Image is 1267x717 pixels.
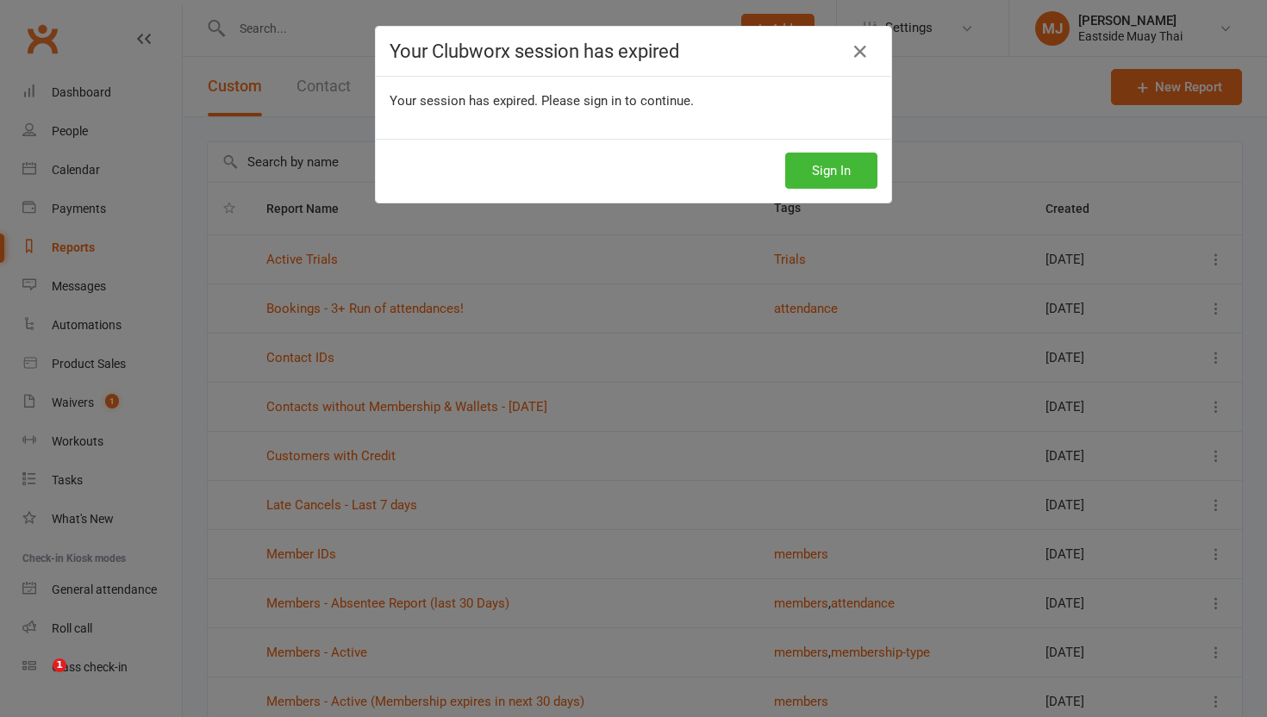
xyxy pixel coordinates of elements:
[390,93,694,109] span: Your session has expired. Please sign in to continue.
[390,41,877,62] h4: Your Clubworx session has expired
[846,38,874,65] a: Close
[785,153,877,189] button: Sign In
[53,658,66,672] span: 1
[17,658,59,700] iframe: Intercom live chat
